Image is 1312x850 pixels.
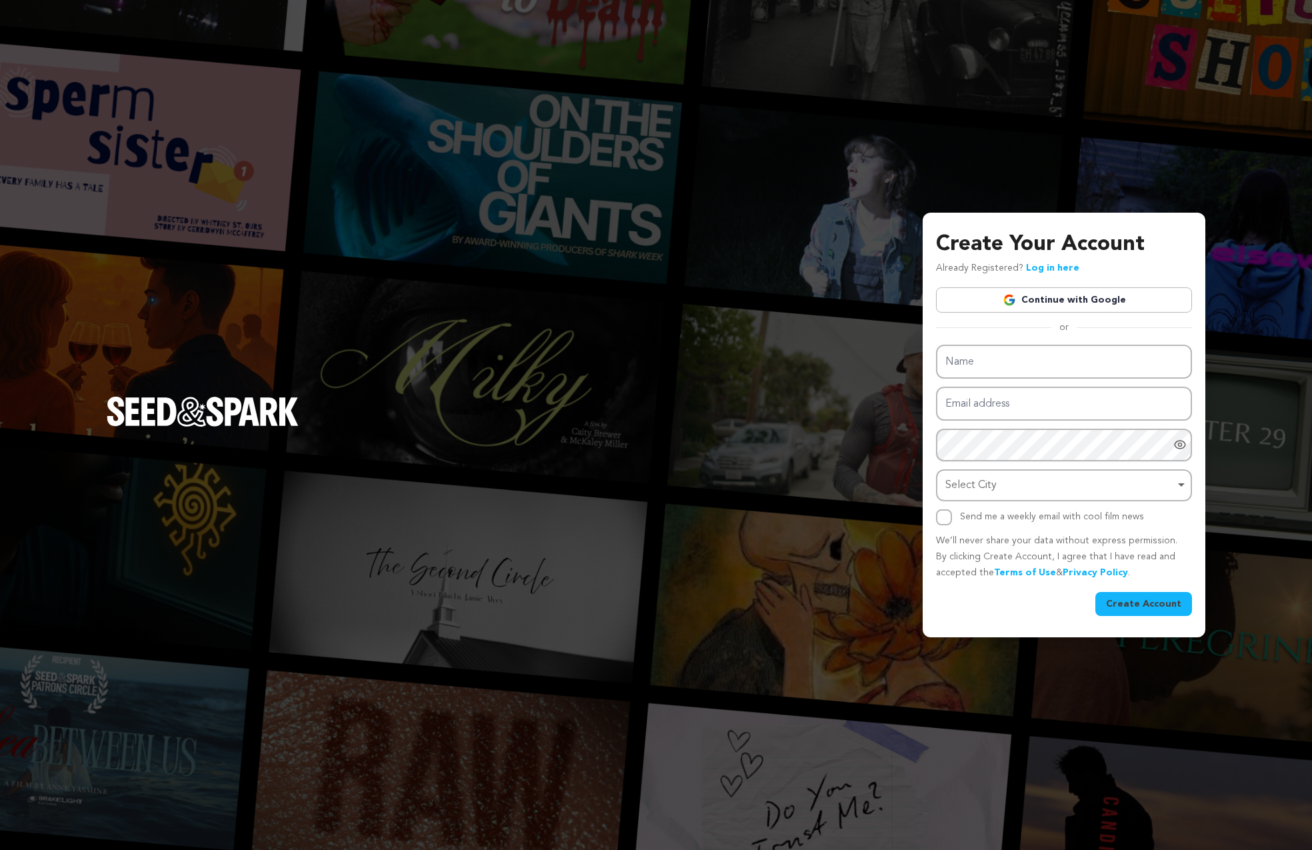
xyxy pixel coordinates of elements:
button: Create Account [1095,592,1192,616]
h3: Create Your Account [936,229,1192,261]
img: Seed&Spark Logo [107,397,299,426]
a: Continue with Google [936,287,1192,313]
label: Send me a weekly email with cool film news [960,512,1144,521]
a: Seed&Spark Homepage [107,397,299,453]
a: Show password as plain text. Warning: this will display your password on the screen. [1173,438,1187,451]
div: Select City [945,476,1175,495]
a: Privacy Policy [1063,568,1128,577]
p: Already Registered? [936,261,1079,277]
a: Log in here [1026,263,1079,273]
a: Terms of Use [994,568,1056,577]
input: Name [936,345,1192,379]
p: We’ll never share your data without express permission. By clicking Create Account, I agree that ... [936,533,1192,581]
input: Email address [936,387,1192,421]
img: Google logo [1003,293,1016,307]
span: or [1051,321,1077,334]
